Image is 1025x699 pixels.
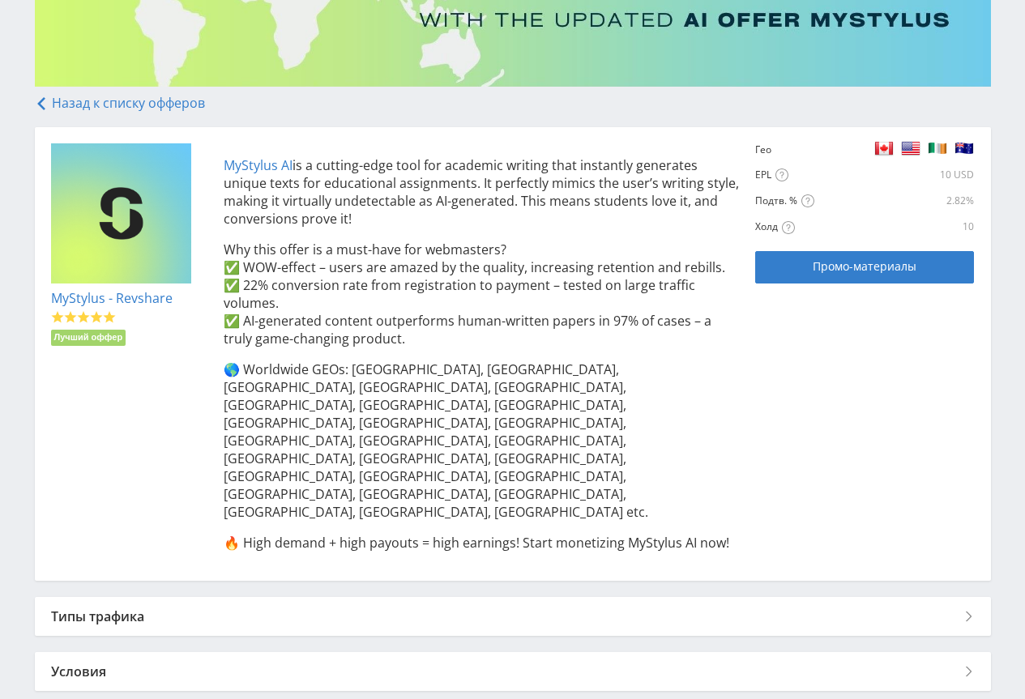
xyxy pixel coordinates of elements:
a: MyStylus AI [224,156,293,174]
img: 32248e7f57368c3b24602c85478b03a3.png [901,139,920,158]
a: Назад к списку офферов [35,94,205,112]
img: 3ee5eab0eccf7302f278cf89a40aa5e5.png [874,139,894,158]
span: Промо-материалы [813,260,916,273]
p: 🔥 High demand + high payouts = high earnings! Start monetizing MyStylus AI now! [224,534,740,552]
img: 9c859e686b4d2ecb8ce285866dc186d1.png [51,143,192,284]
div: Гео [755,143,807,156]
div: EPL [755,168,807,182]
a: Промо-материалы [755,251,974,283]
div: 2.82% [903,194,974,207]
img: a92a3460be9c0b6eb9b7853a52c5490b.png [928,139,947,158]
div: Условия [35,652,991,691]
li: Лучший оффер [51,330,126,346]
div: 10 USD [810,168,974,181]
img: 9081fa43a01a960bfd0f6b32aa61862b.png [955,139,974,158]
p: 🌎 Worldwide GEOs: [GEOGRAPHIC_DATA], [GEOGRAPHIC_DATA], [GEOGRAPHIC_DATA], [GEOGRAPHIC_DATA], [GE... [224,360,740,521]
div: Типы трафика [35,597,991,636]
div: Холд [755,220,900,234]
p: is a cutting-edge tool for academic writing that instantly generates unique texts for educational... [224,156,740,228]
div: Подтв. % [755,194,900,208]
p: Why this offer is a must-have for webmasters? ✅ WOW-effect – users are amazed by the quality, inc... [224,241,740,347]
a: MyStylus - Revshare [51,289,173,307]
div: 10 [903,220,974,233]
